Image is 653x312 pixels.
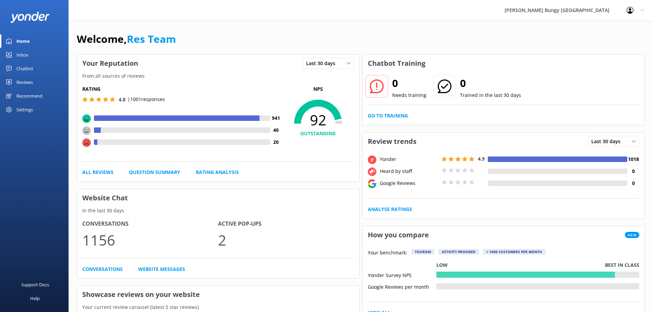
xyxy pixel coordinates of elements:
span: 92 [282,111,354,128]
div: Inbox [16,48,28,62]
a: All Reviews [82,169,113,176]
div: Chatbot [16,62,33,75]
div: Reviews [16,75,33,89]
div: Home [16,34,30,48]
span: Last 30 days [306,60,339,67]
h4: 0 [627,167,639,175]
h4: OUTSTANDING [282,130,354,137]
h1: Welcome, [77,31,176,47]
span: 4.9 [478,155,485,162]
img: yonder-white-logo.png [10,12,50,23]
h4: 0 [627,179,639,187]
div: Support Docs [21,278,49,291]
div: Google Reviews [378,179,440,187]
h2: 0 [460,75,521,91]
h3: Website Chat [77,189,359,207]
p: In the last 30 days [77,207,359,214]
p: Best in class [605,261,639,269]
h3: Chatbot Training [363,54,431,72]
h3: Your Reputation [77,54,143,72]
div: Settings [16,103,33,116]
p: 2 [218,228,354,251]
h4: Conversations [82,220,218,228]
div: Recommend [16,89,43,103]
a: Rating Analysis [196,169,239,176]
div: Activity Provider [438,249,479,254]
p: Your current review carousel (latest 5 star reviews) [77,303,359,311]
a: Website Messages [138,265,185,273]
span: Last 30 days [591,138,625,145]
span: New [625,232,639,238]
p: | 1001 responses [128,96,165,103]
h4: 1018 [627,155,639,163]
span: 4.8 [119,96,125,103]
a: Conversations [82,265,123,273]
div: Yonder Survey NPS [368,272,436,278]
h3: How you compare [363,226,434,244]
h5: Rating [82,85,282,93]
div: Yonder [378,155,440,163]
div: > 1000 customers per month [483,249,545,254]
div: Help [30,291,40,305]
h4: Active Pop-ups [218,220,354,228]
p: Trained in the last 30 days [460,91,521,99]
div: Tourism [411,249,434,254]
a: Question Summary [129,169,180,176]
p: Low [436,261,448,269]
div: Google Reviews per month [368,283,436,289]
p: Your benchmark: [368,249,407,257]
h4: 20 [270,138,282,146]
a: Res Team [127,32,176,46]
p: From all sources of reviews [77,72,359,80]
h3: Review trends [363,133,422,150]
p: 1156 [82,228,218,251]
a: Analyse Ratings [368,205,412,213]
a: Go to Training [368,112,408,120]
p: NPS [282,85,354,93]
h2: 0 [392,75,426,91]
div: Heard by staff [378,167,440,175]
h3: Showcase reviews on your website [77,286,359,303]
h4: 941 [270,114,282,122]
h4: 40 [270,126,282,134]
p: Needs training [392,91,426,99]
